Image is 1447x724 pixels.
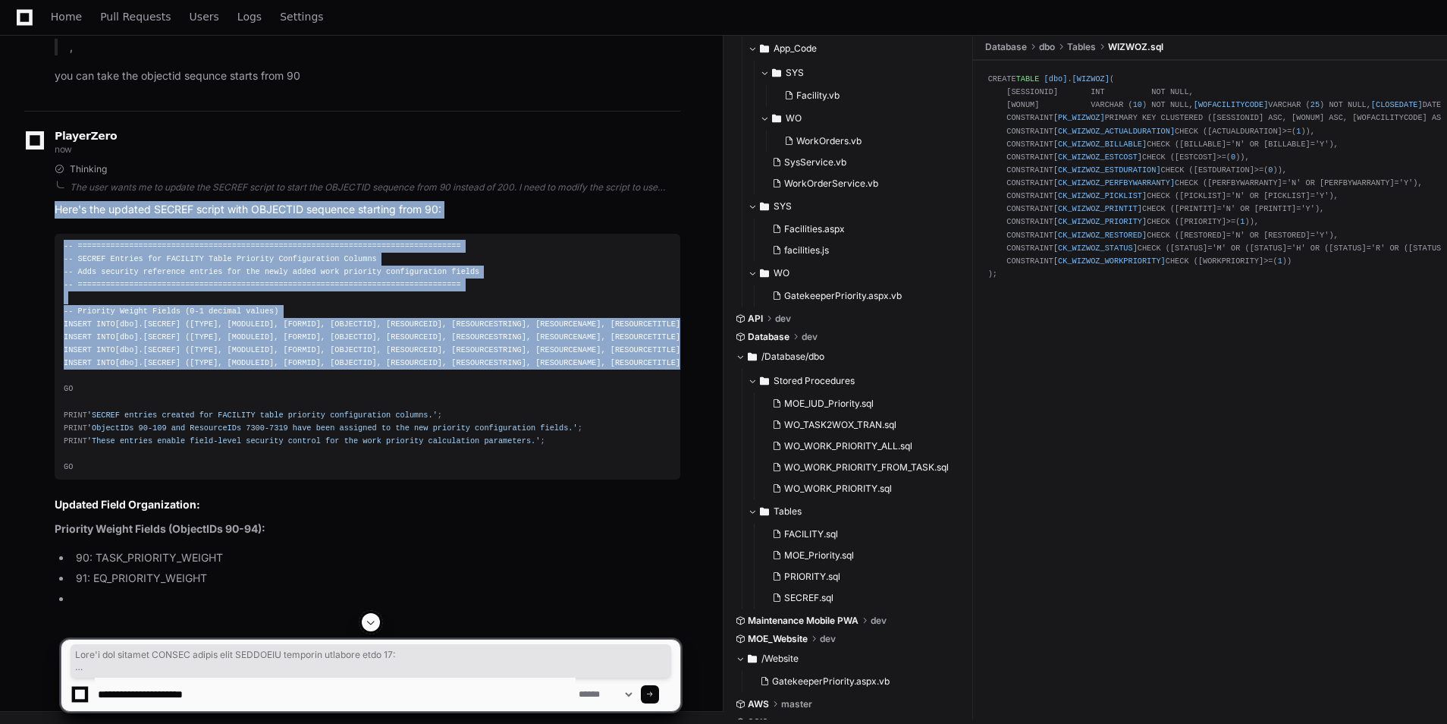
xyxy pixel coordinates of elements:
[1053,217,1147,226] span: [CK_WIZWOZ_PRIORITY]
[1310,100,1320,109] span: 25
[760,106,962,131] button: WO
[70,163,107,175] span: Thinking
[1240,217,1245,226] span: 1
[51,12,82,21] span: Home
[1067,41,1096,53] span: Tables
[87,411,438,420] span: 'SECREF entries created for FACILITY table priority configuration columns.'
[760,61,962,85] button: SYS
[766,524,953,545] button: FACILITY.sql
[55,497,680,512] h2: Updated Field Organization:
[1268,165,1273,175] span: 0
[774,267,789,279] span: WO
[784,178,878,190] span: WorkOrderService.vb
[1231,152,1235,161] span: 0
[784,549,854,562] span: MOE_Priority.sql
[766,545,953,566] button: MOE_Priority.sql
[772,109,781,127] svg: Directory
[786,112,802,124] span: WO
[761,351,824,363] span: /Database/dbo
[784,571,840,583] span: PRIORITY.sql
[985,41,1027,53] span: Database
[1053,113,1105,122] span: [PK_WIZWOZ]
[796,90,840,102] span: Facility.vb
[988,73,1432,281] div: CREATE . ( [SESSIONID] INT NOT NULL, [WONUM] VARCHAR ( ) NOT NULL, VARCHAR ( ) NOT NULL, DATETIME...
[784,223,845,235] span: Facilities.aspx
[64,240,671,474] div: [dbo].[SECREF] ([TYPE], [MODULEID], [FORMID], [OBJECTID], [RESOURCEID], [RESOURCESTRING], [RESOUR...
[1053,243,1138,252] span: [CK_WIZWOZ_STATUS]
[237,12,262,21] span: Logs
[748,36,962,61] button: App_Code
[64,254,377,263] span: -- SECREF Entries for FACILITY Table Priority Configuration Columns
[1108,41,1163,53] span: WIZWOZ.sql
[784,244,829,257] span: facilities.js
[1053,139,1147,148] span: [CK_WIZWOZ_BILLABLE]
[786,67,804,79] span: SYS
[774,42,817,55] span: App_Code
[748,499,962,524] button: Tables
[784,592,833,604] span: SECREF.sql
[766,414,953,436] button: WO_TASK2WOX_TRAN.sql
[87,423,578,433] span: 'ObjectIDs 90-109 and ResourceIDs 7300-7319 have been assigned to the new priority configuration ...
[1016,74,1040,83] span: TABLE
[784,398,874,410] span: MOE_IUD_Priority.sql
[748,348,757,366] svg: Directory
[1053,126,1175,135] span: [CK_WIZWOZ_ACTUALDURATION]
[748,369,962,393] button: Stored Procedures
[774,375,855,387] span: Stored Procedures
[775,313,791,325] span: dev
[760,197,769,216] svg: Directory
[784,440,912,452] span: WO_WORK_PRIORITY_ALL.sql
[736,345,962,369] button: /Database/dbo
[766,457,953,478] button: WO_WORK_PRIORITY_FROM_TASK.sql
[1053,204,1142,213] span: [CK_WIZWOZ_PRINTIT]
[760,264,769,282] svg: Directory
[748,194,962,219] button: SYS
[1053,165,1161,175] span: [CK_WIZWOZ_ESTDURATION]
[1296,126,1301,135] span: 1
[766,393,953,414] button: MOE_IUD_Priority.sql
[766,478,953,499] button: WO_WORK_PRIORITY.sql
[766,566,953,587] button: PRIORITY.sql
[784,156,846,168] span: SysService.vb
[70,39,680,56] p: ,
[1371,100,1423,109] span: [CLOSEDATE]
[766,436,953,457] button: WO_WORK_PRIORITY_ALL.sql
[748,261,962,285] button: WO
[766,285,953,307] button: GatekeeperPriority.aspx.vb
[1278,256,1282,265] span: 1
[1044,74,1068,83] span: [dbo]
[64,280,461,289] span: -- ==================================================================================
[1072,74,1110,83] span: [WIZWOZ]
[1133,100,1142,109] span: 10
[1053,152,1142,161] span: [CK_WIZWOZ_ESTCOST]
[64,345,115,354] span: INSERT INTO
[778,131,953,152] button: WorkOrders.vb
[784,419,896,431] span: WO_TASK2WOX_TRAN.sql
[774,200,792,212] span: SYS
[87,436,541,445] span: 'These entries enable field-level security control for the work priority calculation parameters.'
[280,12,323,21] span: Settings
[766,219,953,240] button: Facilities.aspx
[64,320,115,329] span: INSERT INTO
[1053,178,1175,187] span: [CK_WIZWOZ_PERFBYWARRANTY]
[1053,256,1166,265] span: [CK_WIZWOZ_WORKPRIORITY]
[1053,230,1147,239] span: [CK_WIZWOZ_RESTORED]
[802,331,818,343] span: dev
[190,12,219,21] span: Users
[64,307,278,316] span: -- Priority Weight Fields (0-1 decimal values)
[796,135,862,147] span: WorkOrders.vb
[778,85,953,106] button: Facility.vb
[766,173,953,194] button: WorkOrderService.vb
[774,505,802,518] span: Tables
[55,522,265,535] strong: Priority Weight Fields (ObjectIDs 90-94):
[760,502,769,521] svg: Directory
[1039,41,1055,53] span: dbo
[1053,191,1147,200] span: [CK_WIZWOZ_PICKLIST]
[772,64,781,82] svg: Directory
[75,649,667,673] span: Lore'i dol sitamet CONSEC adipis elit SEDDOEIU temporin utlabore etdo 17: -- ====================...
[55,201,680,219] p: Here's the updated SECREF script with OBJECTID sequence starting from 90:
[55,131,117,140] span: PlayerZero
[760,372,769,390] svg: Directory
[100,12,171,21] span: Pull Requests
[784,461,949,474] span: WO_WORK_PRIORITY_FROM_TASK.sql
